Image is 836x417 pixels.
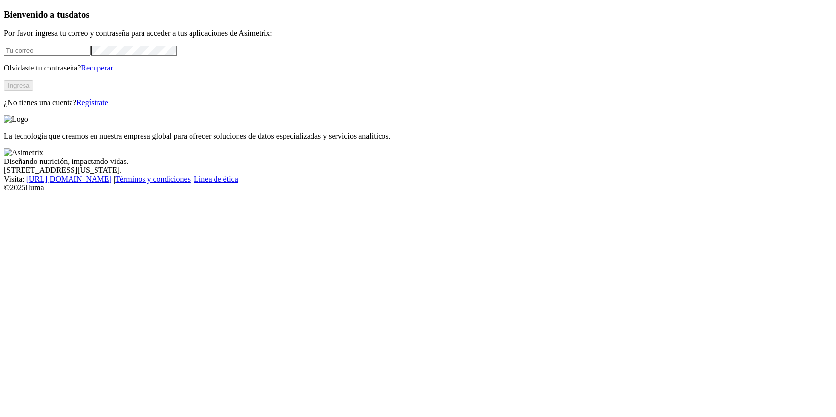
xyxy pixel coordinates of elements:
span: datos [69,9,90,20]
p: Olvidaste tu contraseña? [4,64,832,72]
a: Línea de ética [194,175,238,183]
div: Diseñando nutrición, impactando vidas. [4,157,832,166]
a: Términos y condiciones [115,175,191,183]
h3: Bienvenido a tus [4,9,832,20]
img: Logo [4,115,28,124]
button: Ingresa [4,80,33,91]
p: Por favor ingresa tu correo y contraseña para acceder a tus aplicaciones de Asimetrix: [4,29,832,38]
div: © 2025 Iluma [4,184,832,192]
img: Asimetrix [4,148,43,157]
div: [STREET_ADDRESS][US_STATE]. [4,166,832,175]
p: ¿No tienes una cuenta? [4,98,832,107]
div: Visita : | | [4,175,832,184]
a: [URL][DOMAIN_NAME] [26,175,112,183]
a: Regístrate [76,98,108,107]
p: La tecnología que creamos en nuestra empresa global para ofrecer soluciones de datos especializad... [4,132,832,140]
a: Recuperar [81,64,113,72]
input: Tu correo [4,46,91,56]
